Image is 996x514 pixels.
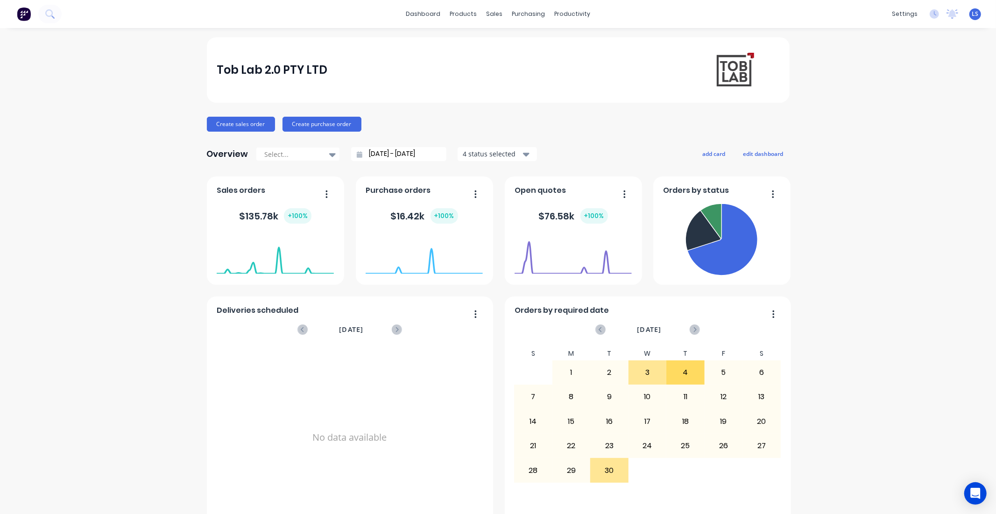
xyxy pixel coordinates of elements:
[515,434,552,458] div: 21
[590,347,629,360] div: T
[964,482,987,505] div: Open Intercom Messenger
[591,361,628,384] div: 2
[591,385,628,408] div: 9
[207,117,275,132] button: Create sales order
[591,410,628,433] div: 16
[458,147,537,161] button: 4 status selected
[629,385,666,408] div: 10
[742,347,781,360] div: S
[667,434,704,458] div: 25
[207,145,248,163] div: Overview
[705,434,742,458] div: 26
[514,347,552,360] div: S
[481,7,507,21] div: sales
[553,434,590,458] div: 22
[539,208,608,224] div: $ 76.58k
[697,148,732,160] button: add card
[743,410,780,433] div: 20
[550,7,595,21] div: productivity
[737,148,790,160] button: edit dashboard
[629,347,667,360] div: W
[714,50,755,90] img: Tob Lab 2.0 PTY LTD
[17,7,31,21] img: Factory
[629,361,666,384] div: 3
[284,208,311,224] div: + 100 %
[667,385,704,408] div: 11
[239,208,311,224] div: $ 135.78k
[580,208,608,224] div: + 100 %
[553,361,590,384] div: 1
[339,324,363,335] span: [DATE]
[507,7,550,21] div: purchasing
[637,324,661,335] span: [DATE]
[553,410,590,433] div: 15
[743,361,780,384] div: 6
[629,434,666,458] div: 24
[743,385,780,408] div: 13
[591,458,628,482] div: 30
[283,117,361,132] button: Create purchase order
[552,347,591,360] div: M
[666,347,705,360] div: T
[366,185,431,196] span: Purchase orders
[217,61,327,79] div: Tob Lab 2.0 PTY LTD
[553,458,590,482] div: 29
[629,410,666,433] div: 17
[705,361,742,384] div: 5
[705,410,742,433] div: 19
[667,410,704,433] div: 18
[887,7,922,21] div: settings
[515,385,552,408] div: 7
[972,10,979,18] span: LS
[463,149,522,159] div: 4 status selected
[743,434,780,458] div: 27
[591,434,628,458] div: 23
[445,7,481,21] div: products
[553,385,590,408] div: 8
[431,208,458,224] div: + 100 %
[663,185,729,196] span: Orders by status
[667,361,704,384] div: 4
[705,385,742,408] div: 12
[515,410,552,433] div: 14
[401,7,445,21] a: dashboard
[515,458,552,482] div: 28
[391,208,458,224] div: $ 16.42k
[515,185,566,196] span: Open quotes
[705,347,743,360] div: F
[217,185,265,196] span: Sales orders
